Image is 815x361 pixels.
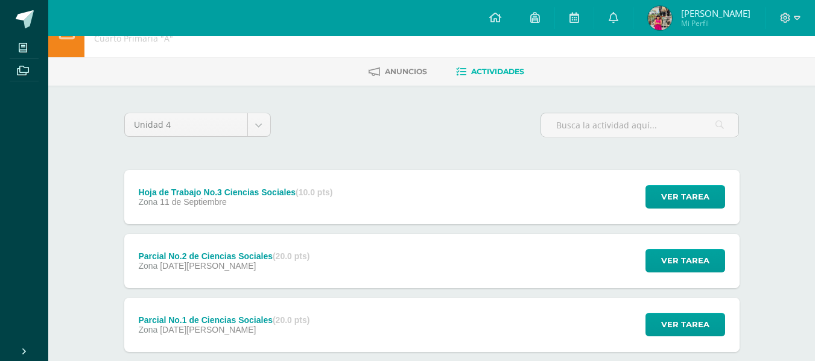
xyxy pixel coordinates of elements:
a: Unidad 4 [125,113,270,136]
span: Zona [138,197,157,207]
strong: (20.0 pts) [273,315,309,325]
strong: (20.0 pts) [273,251,309,261]
div: Hoja de Trabajo No.3 Ciencias Sociales [138,187,332,197]
div: Parcial No.1 de Ciencias Sociales [138,315,309,325]
span: Zona [138,325,157,334]
span: Ver tarea [661,313,709,336]
span: Actividades [471,67,524,76]
span: Ver tarea [661,250,709,272]
div: Parcial No.2 de Ciencias Sociales [138,251,309,261]
div: Cuarto Primaria 'A' [94,33,211,44]
button: Ver tarea [645,249,725,272]
button: Ver tarea [645,185,725,209]
span: [DATE][PERSON_NAME] [160,261,256,271]
span: 11 de Septiembre [160,197,227,207]
strong: (10.0 pts) [296,187,332,197]
a: Anuncios [369,62,427,81]
span: Anuncios [385,67,427,76]
button: Ver tarea [645,313,725,336]
span: Mi Perfil [681,18,750,28]
a: Actividades [456,62,524,81]
span: Zona [138,261,157,271]
img: 3d0f277e88aff7c03d9399944ba0cf31.png [648,6,672,30]
span: Unidad 4 [134,113,238,136]
input: Busca la actividad aquí... [541,113,738,137]
span: [PERSON_NAME] [681,7,750,19]
span: [DATE][PERSON_NAME] [160,325,256,334]
span: Ver tarea [661,186,709,208]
